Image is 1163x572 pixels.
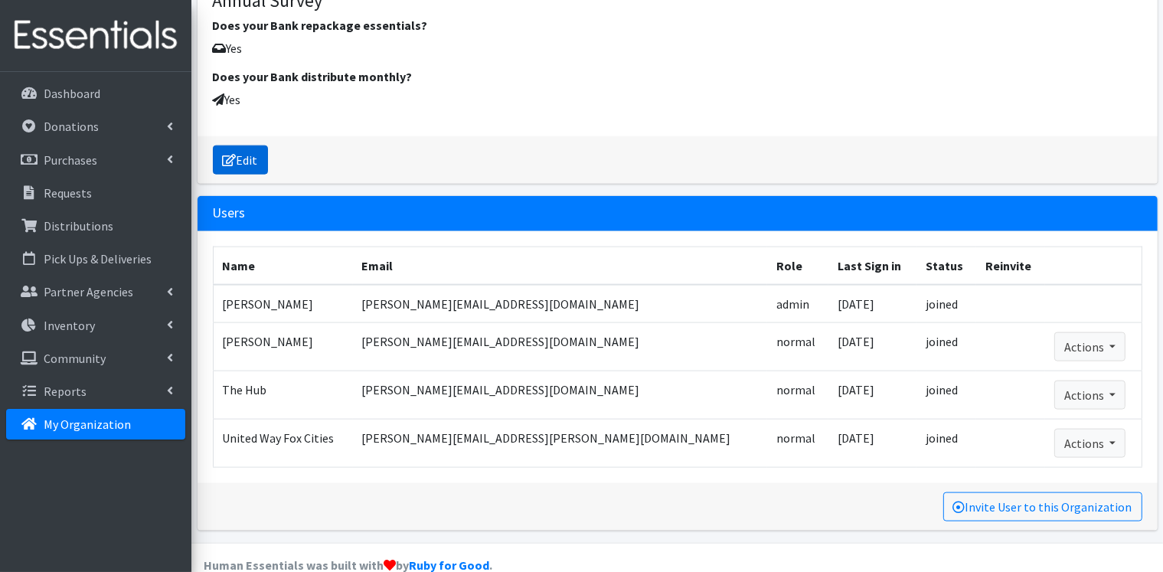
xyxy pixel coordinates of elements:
th: Name [213,247,353,286]
td: [PERSON_NAME] [213,323,353,371]
th: Role [767,247,828,286]
th: Status [916,247,976,286]
a: Edit [213,145,268,175]
button: Actions [1054,429,1125,458]
a: Requests [6,178,185,208]
a: Pick Ups & Deliveries [6,244,185,274]
img: HumanEssentials [6,10,185,61]
td: [DATE] [828,323,916,371]
a: Partner Agencies [6,276,185,307]
h2: Users [213,205,246,221]
a: Purchases [6,145,185,175]
td: United Way Fox Cities [213,420,353,468]
td: [PERSON_NAME][EMAIL_ADDRESS][DOMAIN_NAME] [353,323,768,371]
td: joined [916,371,976,420]
td: [DATE] [828,371,916,420]
td: admin [767,285,828,323]
td: normal [767,420,828,468]
p: Inventory [44,318,95,333]
td: [PERSON_NAME] [213,285,353,323]
a: Distributions [6,211,185,241]
h6: Does your Bank repackage essentials? [213,18,1142,33]
p: Requests [44,185,92,201]
td: joined [916,323,976,371]
a: Donations [6,111,185,142]
button: Actions [1054,381,1125,410]
a: Reports [6,376,185,407]
td: [DATE] [828,285,916,323]
td: The Hub [213,371,353,420]
td: [DATE] [828,420,916,468]
a: My Organization [6,409,185,440]
a: Community [6,343,185,374]
p: Community [44,351,106,366]
p: Yes [213,90,1142,109]
p: Donations [44,119,99,134]
p: My Organization [44,417,131,432]
a: Invite User to this Organization [943,492,1142,521]
td: [PERSON_NAME][EMAIL_ADDRESS][DOMAIN_NAME] [353,371,768,420]
td: normal [767,371,828,420]
p: Reports [44,384,87,399]
button: Actions [1054,332,1125,361]
td: joined [916,420,976,468]
p: Dashboard [44,86,100,101]
td: [PERSON_NAME][EMAIL_ADDRESS][PERSON_NAME][DOMAIN_NAME] [353,420,768,468]
p: Distributions [44,218,113,234]
a: Dashboard [6,78,185,109]
th: Reinvite [976,247,1045,286]
p: Purchases [44,152,97,168]
p: Partner Agencies [44,284,133,299]
h6: Does your Bank distribute monthly? [213,70,1142,84]
td: joined [916,285,976,323]
td: [PERSON_NAME][EMAIL_ADDRESS][DOMAIN_NAME] [353,285,768,323]
p: Pick Ups & Deliveries [44,251,152,266]
th: Last Sign in [828,247,916,286]
a: Inventory [6,310,185,341]
td: normal [767,323,828,371]
p: Yes [213,39,1142,57]
th: Email [353,247,768,286]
